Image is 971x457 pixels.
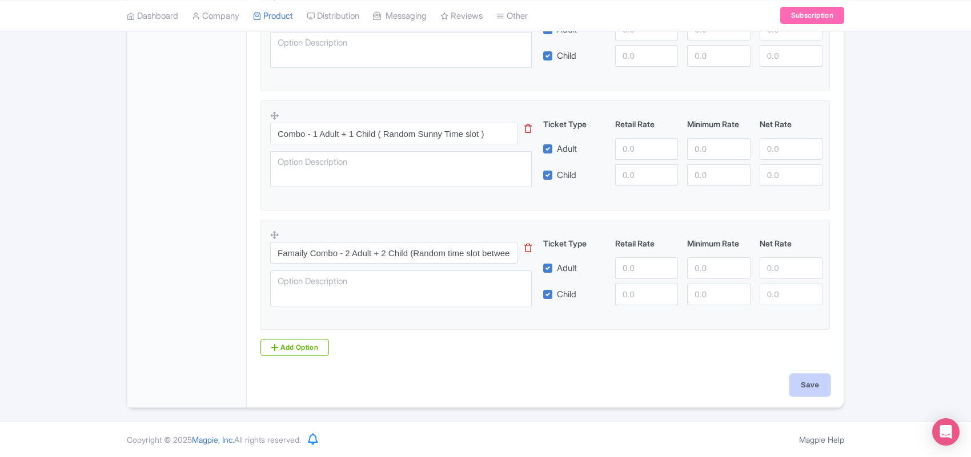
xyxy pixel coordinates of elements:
div: Retail Rate [611,237,683,249]
input: Option Name [270,242,517,264]
input: 0.0 [760,45,822,67]
input: 0.0 [687,284,750,305]
div: Ticket Type [539,118,611,130]
input: 0.0 [615,257,678,279]
div: Minimum Rate [683,118,755,130]
input: 0.0 [615,164,678,186]
input: 0.0 [687,164,750,186]
a: Magpie Help [799,435,844,444]
div: Minimum Rate [683,237,755,249]
a: Subscription [780,7,844,24]
input: 0.0 [760,257,822,279]
input: 0.0 [760,164,822,186]
div: Retail Rate [611,118,683,130]
div: Copyright © 2025 All rights reserved. [120,434,308,446]
input: Save [790,374,830,396]
div: Net Rate [755,237,827,249]
input: 0.0 [615,138,678,160]
input: 0.0 [760,138,822,160]
input: 0.0 [615,284,678,305]
input: 0.0 [687,257,750,279]
input: Option Name [270,123,517,144]
label: Child [557,169,576,182]
input: 0.0 [687,138,750,160]
div: Open Intercom Messenger [932,418,960,446]
input: 0.0 [687,45,750,67]
input: 0.0 [615,45,678,67]
div: Net Rate [755,118,827,130]
label: Adult [557,262,577,275]
label: Adult [557,143,577,156]
label: Child [557,288,576,301]
input: 0.0 [760,284,822,305]
a: Add Option [260,339,329,356]
div: Ticket Type [539,237,611,249]
span: Magpie, Inc. [192,435,234,444]
label: Child [557,50,576,63]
